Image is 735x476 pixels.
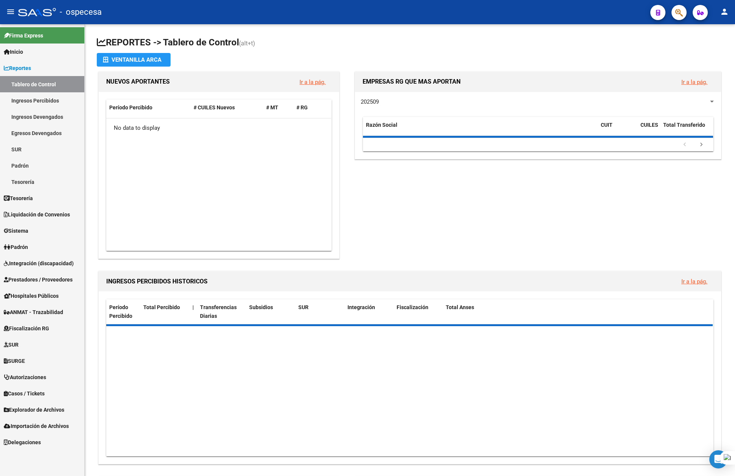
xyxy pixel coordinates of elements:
span: Período Percibido [109,104,152,110]
span: Firma Express [4,31,43,40]
span: Delegaciones [4,438,41,446]
span: Transferencias Diarias [200,304,237,319]
span: Prestadores / Proveedores [4,275,73,284]
datatable-header-cell: Integración [344,299,394,324]
span: CUILES [640,122,658,128]
a: Ir a la pág. [681,278,707,285]
span: CUIT [601,122,612,128]
datatable-header-cell: Razón Social [363,117,598,142]
span: Fiscalización [397,304,428,310]
span: Fiscalización RG [4,324,49,333]
datatable-header-cell: Transferencias Diarias [197,299,246,324]
datatable-header-cell: Período Percibido [106,299,140,324]
span: Liquidación de Convenios [4,210,70,219]
button: Ir a la pág. [675,274,713,288]
span: # MT [266,104,278,110]
datatable-header-cell: Total Anses [443,299,705,324]
span: SUR [4,341,19,349]
span: Inicio [4,48,23,56]
datatable-header-cell: Período Percibido [106,100,191,116]
span: EMPRESAS RG QUE MAS APORTAN [363,78,461,85]
datatable-header-cell: SUR [295,299,344,324]
span: 202509 [361,98,379,105]
span: Sistema [4,227,28,235]
span: Autorizaciones [4,373,46,381]
button: Ir a la pág. [675,75,713,89]
span: NUEVOS APORTANTES [106,78,170,85]
span: | [192,304,194,310]
span: Subsidios [249,304,273,310]
span: Período Percibido [109,304,132,319]
span: Importación de Archivos [4,422,69,430]
span: # RG [296,104,308,110]
h1: REPORTES -> Tablero de Control [97,36,723,50]
div: Open Intercom Messenger [709,450,727,468]
mat-icon: person [720,7,729,16]
span: Total Anses [446,304,474,310]
span: Casos / Tickets [4,389,45,398]
span: - ospecesa [60,4,102,20]
span: Hospitales Públicos [4,292,59,300]
span: Total Percibido [143,304,180,310]
div: Ventanilla ARCA [103,53,164,67]
span: Explorador de Archivos [4,406,64,414]
span: # CUILES Nuevos [194,104,235,110]
span: Integración [347,304,375,310]
span: (alt+t) [239,40,255,47]
datatable-header-cell: # CUILES Nuevos [191,100,264,116]
span: Tesorería [4,194,33,202]
mat-icon: menu [6,7,15,16]
a: Ir a la pág. [681,79,707,86]
datatable-header-cell: Total Transferido [660,117,713,142]
datatable-header-cell: Subsidios [246,299,295,324]
datatable-header-cell: CUIT [598,117,637,142]
datatable-header-cell: # MT [263,100,293,116]
span: SUR [298,304,309,310]
span: Total Transferido [663,122,705,128]
datatable-header-cell: Total Percibido [140,299,189,324]
datatable-header-cell: CUILES [637,117,660,142]
a: go to next page [694,141,709,149]
span: SURGE [4,357,25,365]
datatable-header-cell: Fiscalización [394,299,443,324]
a: Ir a la pág. [299,79,326,86]
div: No data to display [106,118,331,137]
span: Padrón [4,243,28,251]
span: Reportes [4,64,31,72]
span: Razón Social [366,122,397,128]
span: INGRESOS PERCIBIDOS HISTORICOS [106,278,208,285]
span: ANMAT - Trazabilidad [4,308,63,316]
button: Ir a la pág. [293,75,332,89]
datatable-header-cell: | [189,299,197,324]
span: Integración (discapacidad) [4,259,74,268]
datatable-header-cell: # RG [293,100,324,116]
button: Ventanilla ARCA [97,53,171,67]
a: go to previous page [678,141,692,149]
